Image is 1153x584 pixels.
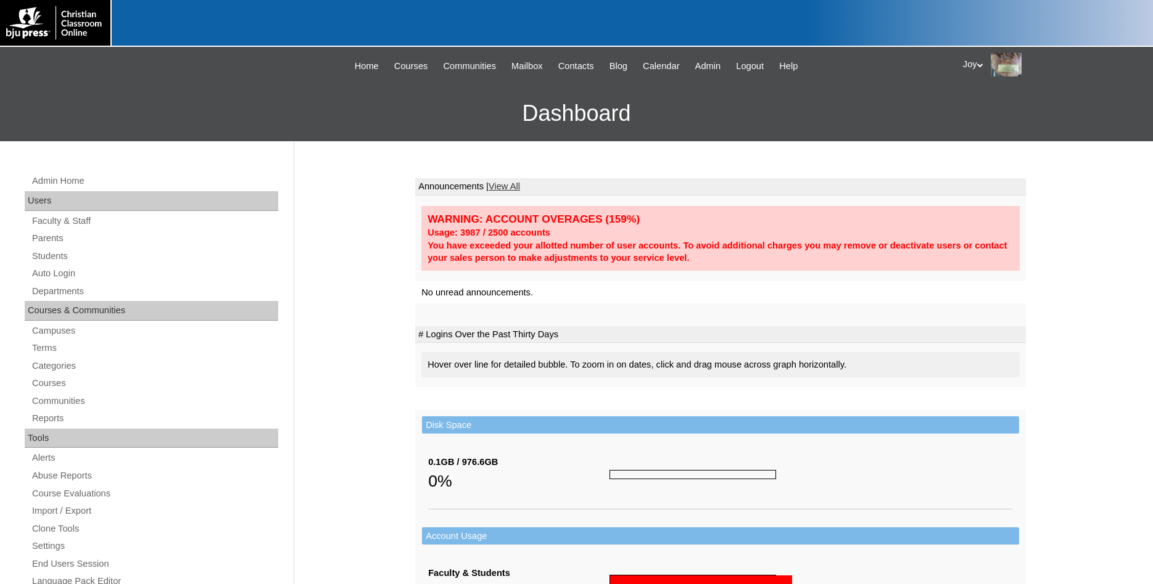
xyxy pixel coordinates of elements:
[31,213,278,229] a: Faculty & Staff
[779,59,798,73] span: Help
[689,59,727,73] a: Admin
[31,323,278,339] a: Campuses
[6,6,104,39] img: logo-white.png
[603,59,634,73] a: Blog
[31,538,278,554] a: Settings
[428,239,1014,265] div: You have exceeded your allotted number of user accounts. To avoid additional charges you may remo...
[695,59,721,73] span: Admin
[444,59,497,73] span: Communities
[422,416,1019,434] td: Disk Space
[31,231,278,246] a: Parents
[773,59,804,73] a: Help
[31,266,278,281] a: Auto Login
[489,181,520,191] a: View All
[963,53,1141,76] div: Joy
[736,59,764,73] span: Logout
[610,59,627,73] span: Blog
[31,340,278,356] a: Terms
[31,521,278,537] a: Clone Tools
[428,456,610,469] div: 0.1GB / 976.6GB
[643,59,679,73] span: Calendar
[415,281,1026,304] td: No unread announcements.
[428,469,610,493] div: 0%
[31,393,278,409] a: Communities
[428,212,1014,226] div: WARNING: ACCOUNT OVERAGES (159%)
[415,178,1026,195] td: Announcements |
[991,53,1022,76] img: Joy Dantz
[552,59,600,73] a: Contacts
[388,59,434,73] a: Courses
[421,352,1020,377] div: Hover over line for detailed bubble. To zoom in on dates, click and drag mouse across graph horiz...
[31,556,278,572] a: End Users Session
[25,429,278,448] div: Tools
[422,527,1019,545] td: Account Usage
[31,249,278,264] a: Students
[31,376,278,391] a: Courses
[31,450,278,466] a: Alerts
[31,284,278,299] a: Departments
[415,326,1026,343] td: # Logins Over the Past Thirty Days
[31,503,278,519] a: Import / Export
[25,191,278,211] div: Users
[25,301,278,321] div: Courses & Communities
[637,59,685,73] a: Calendar
[31,173,278,189] a: Admin Home
[730,59,770,73] a: Logout
[558,59,594,73] span: Contacts
[31,411,278,426] a: Reports
[394,59,428,73] span: Courses
[31,358,278,374] a: Categories
[31,468,278,483] a: Abuse Reports
[437,59,503,73] a: Communities
[428,228,550,237] strong: Usage: 3987 / 2500 accounts
[505,59,549,73] a: Mailbox
[31,486,278,501] a: Course Evaluations
[511,59,543,73] span: Mailbox
[6,86,1147,141] h3: Dashboard
[355,59,379,73] span: Home
[428,567,610,580] div: Faculty & Students
[349,59,385,73] a: Home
